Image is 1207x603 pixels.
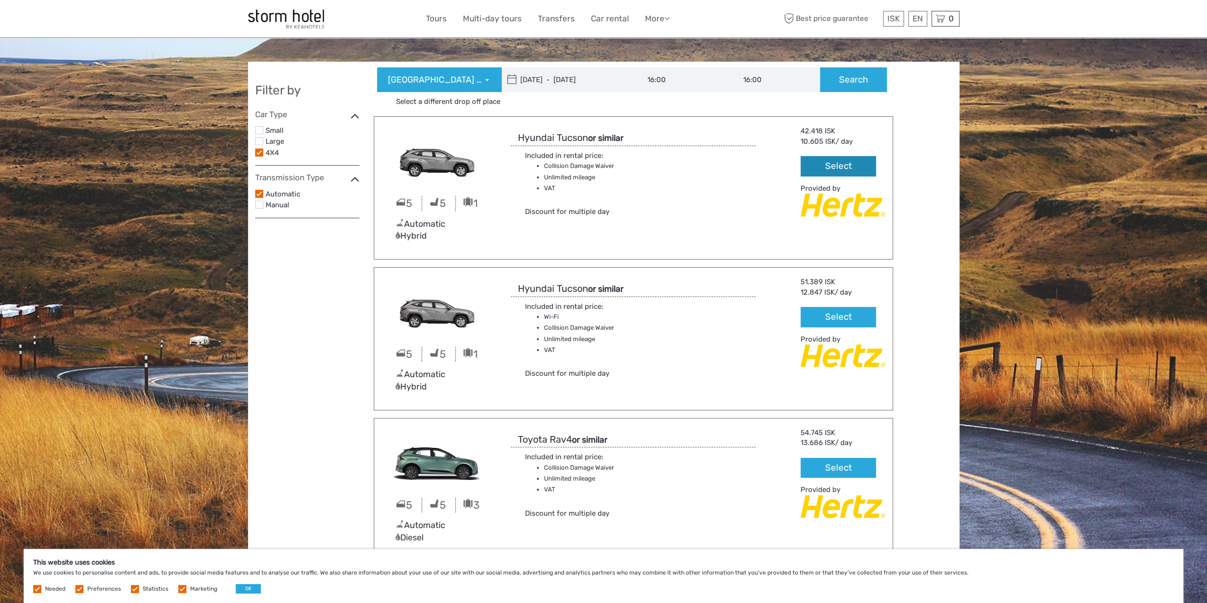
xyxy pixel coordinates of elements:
[801,344,885,367] img: Hertz_Car_Rental.png
[801,156,875,176] button: Select
[801,438,835,447] span: 13.686 ISK
[422,498,456,512] div: 5
[801,428,885,438] div: 54.745 ISK
[381,126,497,191] img: IFAI.png
[820,67,887,92] button: Search
[572,435,608,445] strong: or similar
[143,585,168,593] label: Statistics
[801,288,835,297] span: 12.847 ISK
[801,194,885,216] img: Hertz_Car_Rental.png
[463,12,522,26] a: Multi-day tours
[544,463,664,473] li: Collision Damage Waiver
[525,509,609,518] span: Discount for multiple day
[456,498,489,512] div: 3
[255,173,359,182] h4: Transmission Type
[426,12,447,26] a: Tours
[544,473,664,484] li: Unlimited mileage
[801,137,875,147] div: / day
[544,345,664,355] li: VAT
[801,495,885,518] img: Hertz_Car_Rental.png
[544,312,664,322] li: Wi-Fi
[502,67,630,92] input: Choose a pickup and return date
[422,347,456,362] div: 5
[544,172,664,183] li: Unlimited mileage
[388,218,489,242] div: Automatic Hybrid
[801,126,885,136] div: 42.418 ISK
[456,347,489,362] div: 1
[266,136,359,148] label: Large
[525,453,603,461] span: Included in rental price:
[525,369,609,378] span: Discount for multiple day
[645,12,670,26] a: More
[588,133,624,143] strong: or similar
[388,369,489,393] div: Automatic Hybrid
[456,196,489,211] div: 1
[255,83,359,98] h2: Filter by
[518,434,612,445] h3: Toyota Rav4
[725,67,820,92] input: Drop off time
[388,74,483,86] span: [GEOGRAPHIC_DATA] Downtown ([GEOGRAPHIC_DATA] 5)
[33,558,1174,566] h5: This website uses cookies
[388,196,422,211] div: 5
[87,585,121,593] label: Preferences
[266,147,359,159] label: 4X4
[109,15,120,26] button: Open LiveChat chat widget
[801,307,875,327] button: Select
[887,14,900,23] span: ISK
[801,334,885,344] div: Provided by
[544,183,664,194] li: VAT
[801,288,875,297] div: / day
[801,438,875,448] div: / day
[525,302,603,311] span: Included in rental price:
[801,458,875,478] button: Select
[13,17,107,24] p: We're away right now. Please check back later!
[266,188,359,201] label: Automatic
[45,585,65,593] label: Needed
[801,485,885,495] div: Provided by
[801,184,885,194] div: Provided by
[236,584,261,594] button: OK
[266,199,359,212] label: Manual
[801,277,885,287] div: 51.389 ISK
[908,11,927,27] div: EN
[544,161,664,171] li: Collision Damage Waiver
[255,110,359,119] h4: Car Type
[266,125,359,137] label: Small
[381,428,497,493] img: IFAR.jpg
[377,67,502,92] button: [GEOGRAPHIC_DATA] Downtown ([GEOGRAPHIC_DATA] 5)
[591,12,629,26] a: Car rental
[24,549,1183,603] div: We use cookies to personalise content and ads, to provide social media features and to analyse ou...
[392,97,504,107] a: Select a different drop off place
[525,151,603,160] span: Included in rental price:
[947,14,955,23] span: 0
[629,67,725,92] input: Pick up time
[388,498,422,512] div: 5
[248,9,324,28] img: 100-ccb843ef-9ccf-4a27-8048-e049ba035d15_logo_small.jpg
[518,132,628,144] h3: Hyundai Tucson
[538,12,575,26] a: Transfers
[544,484,664,495] li: VAT
[544,334,664,344] li: Unlimited mileage
[388,347,422,362] div: 5
[388,520,489,544] div: Automatic Diesel
[525,207,609,216] span: Discount for multiple day
[518,283,628,295] h3: Hyundai Tucson
[381,277,497,342] img: IFAI.png
[782,11,881,27] span: Best price guarantee
[801,137,836,146] span: 10.605 ISK
[422,196,456,211] div: 5
[544,323,664,333] li: Collision Damage Waiver
[190,585,217,593] label: Marketing
[588,284,624,294] strong: or similar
